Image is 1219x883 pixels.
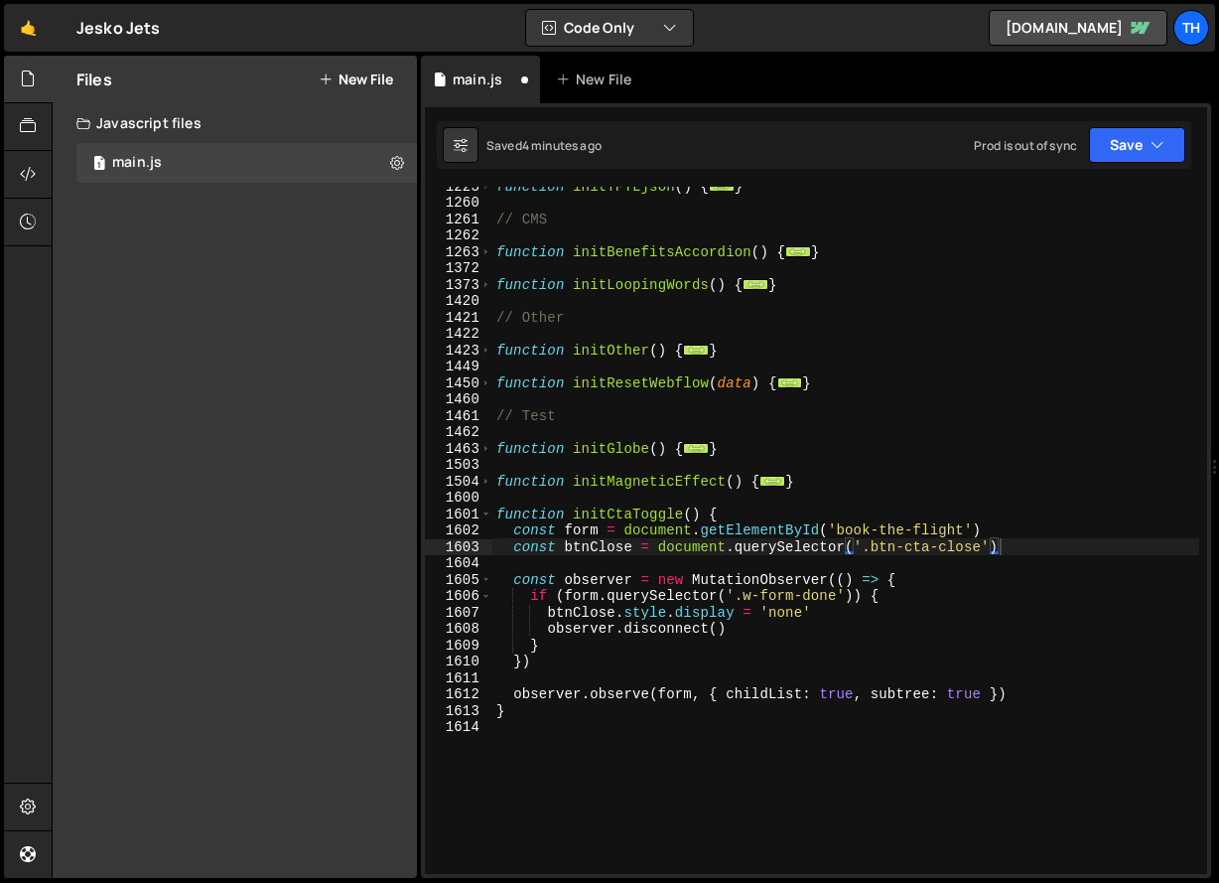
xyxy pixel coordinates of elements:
span: ... [743,278,768,289]
div: 16759/45776.js [76,143,417,183]
div: 1608 [425,621,492,638]
div: 1449 [425,359,492,375]
button: New File [319,72,393,87]
div: New File [556,70,639,89]
div: 1260 [425,195,492,212]
div: Javascript files [53,103,417,143]
div: 1604 [425,555,492,572]
a: Th [1173,10,1209,46]
div: 1462 [425,424,492,441]
button: Save [1089,127,1185,163]
div: 1372 [425,260,492,277]
div: Jesko Jets [76,16,161,40]
div: 1609 [425,638,492,655]
span: ... [777,376,803,387]
div: 1420 [425,293,492,310]
div: 1463 [425,441,492,458]
span: ... [709,180,735,191]
div: 1612 [425,686,492,703]
div: 1504 [425,474,492,491]
button: Code Only [526,10,693,46]
div: 1421 [425,310,492,327]
div: 1262 [425,227,492,244]
div: 1602 [425,522,492,539]
div: 1503 [425,457,492,474]
span: ... [759,475,785,486]
span: 1 [93,157,105,173]
div: 1261 [425,212,492,228]
div: 1611 [425,670,492,687]
div: 1423 [425,343,492,360]
div: 1614 [425,719,492,736]
a: [DOMAIN_NAME] [989,10,1167,46]
span: ... [683,442,709,453]
div: 1450 [425,375,492,392]
div: 1601 [425,507,492,523]
div: 1422 [425,326,492,343]
h2: Files [76,69,112,90]
div: Saved [486,137,602,154]
div: 1461 [425,408,492,425]
div: 1373 [425,277,492,294]
div: Prod is out of sync [974,137,1077,154]
div: 1460 [425,391,492,408]
div: main.js [453,70,502,89]
div: 1613 [425,703,492,720]
a: 🤙 [4,4,53,52]
div: 1610 [425,654,492,670]
div: 1605 [425,572,492,589]
div: 1223 [425,179,492,196]
div: 4 minutes ago [522,137,602,154]
div: 1603 [425,539,492,556]
div: 1263 [425,244,492,261]
div: 1606 [425,588,492,605]
span: ... [785,245,811,256]
div: 1600 [425,490,492,507]
div: main.js [112,154,162,172]
div: 1607 [425,605,492,622]
span: ... [683,344,709,355]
